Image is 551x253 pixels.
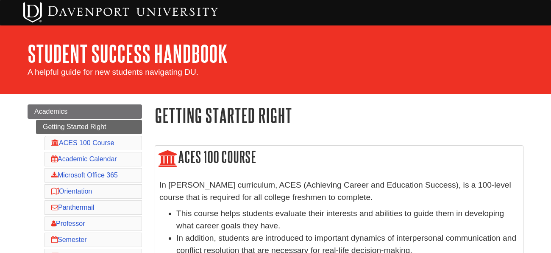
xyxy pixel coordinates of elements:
a: Panthermail [51,204,94,211]
h2: ACES 100 Course [155,146,523,170]
a: Semester [51,236,86,243]
li: This course helps students evaluate their interests and abilities to guide them in developing wha... [176,208,519,232]
a: Academic Calendar [51,155,117,163]
a: Student Success Handbook [28,40,228,67]
span: Academics [34,108,67,115]
a: ACES 100 Course [51,139,114,146]
a: Getting Started Right [36,120,142,134]
a: Orientation [51,188,92,195]
p: In [PERSON_NAME] curriculum, ACES (Achieving Career and Education Success), is a 100-level course... [159,179,519,204]
a: Microsoft Office 365 [51,171,118,179]
a: Professor [51,220,85,227]
h1: Getting Started Right [155,104,523,126]
img: Davenport University [23,2,218,22]
span: A helpful guide for new students navigating DU. [28,67,198,76]
a: Academics [28,104,142,119]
